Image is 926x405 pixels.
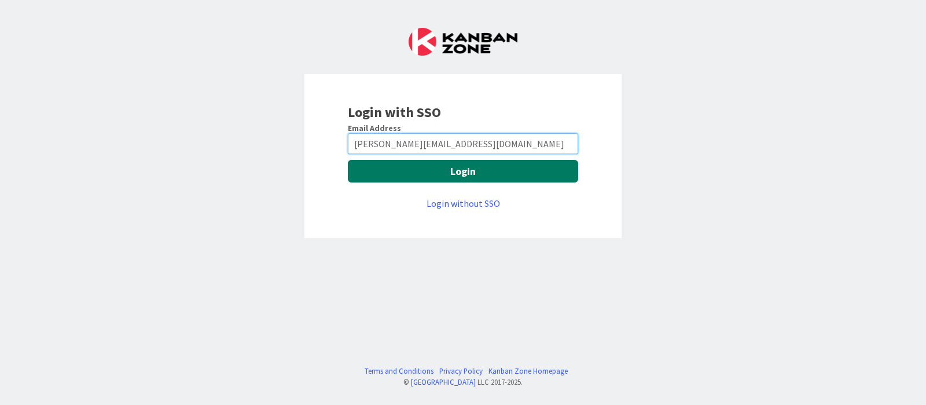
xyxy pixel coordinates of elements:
a: Terms and Conditions [365,366,433,377]
b: Login with SSO [348,103,441,121]
img: Kanban Zone [409,28,517,56]
a: Login without SSO [427,198,500,209]
label: Email Address [348,123,401,133]
div: © LLC 2017- 2025 . [359,377,568,388]
a: Privacy Policy [439,366,483,377]
button: Login [348,160,578,183]
a: [GEOGRAPHIC_DATA] [411,377,476,386]
a: Kanban Zone Homepage [488,366,568,377]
